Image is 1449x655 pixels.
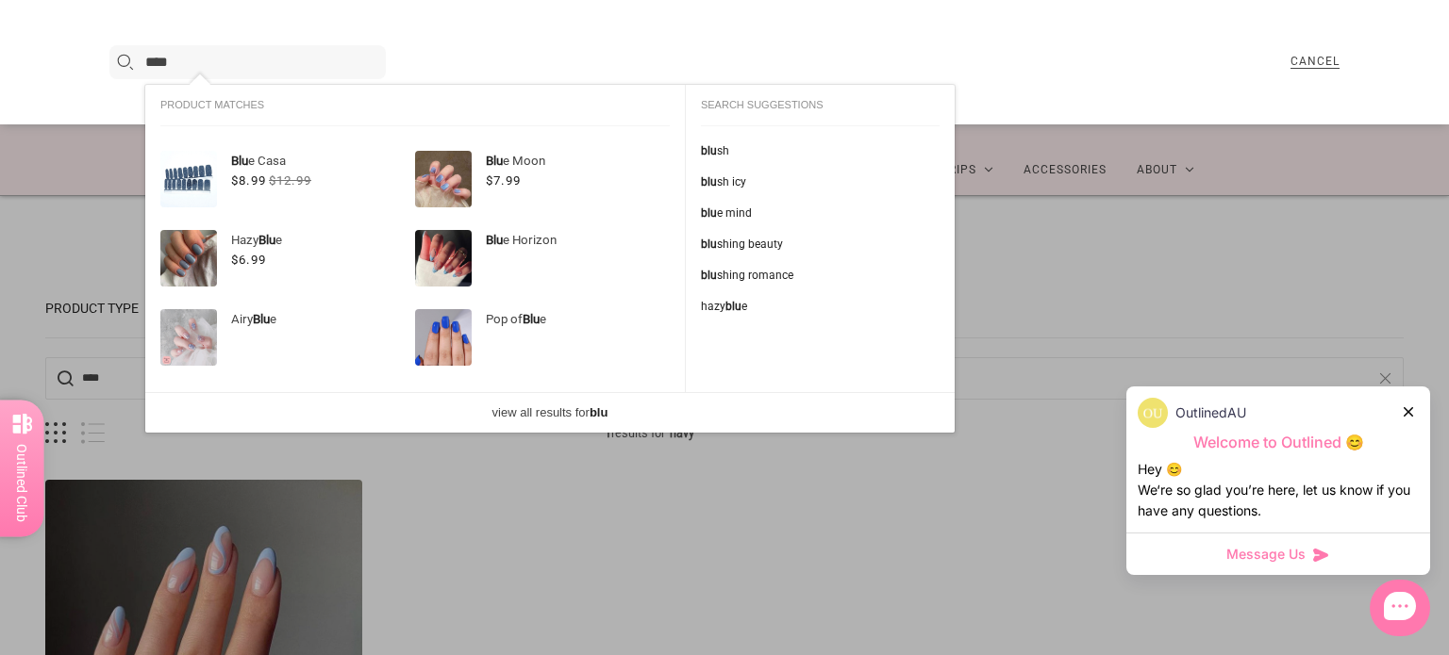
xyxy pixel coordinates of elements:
[231,309,276,329] button: AiryBlue
[415,230,472,287] img: Blue Horizon-Press on Manicure-Outlined
[160,151,217,207] img: Blue Casa-Adult Nail Wraps-Outlined
[1291,56,1340,70] div: Cancel
[486,173,521,188] span: $7.99
[686,229,955,260] button: blushing beauty
[415,151,472,207] img: Blue Moon-Press on Manicure-Outlined
[269,173,311,188] span: $12.99
[231,173,266,188] span: $8.99
[590,405,608,419] span: blu
[701,175,717,188] span: blu
[231,154,248,168] span: Blu
[486,154,503,168] span: Blu
[686,260,955,291] button: blushing romance
[701,85,940,126] div: Search suggestions
[701,144,717,157] span: blu
[1226,545,1306,564] span: Message Us
[486,233,503,247] span: Blu
[160,230,217,287] img: Hazy Blue - Press On Nails
[231,151,286,171] button: Blue Casa
[160,85,670,126] div: Product matches
[258,233,275,247] span: Blu
[701,206,717,220] span: blu
[486,230,557,250] button: Blue Horizon
[492,402,608,422] button: view all results forblu
[415,309,472,366] img: pop-of-blue-press-on-manicure_700x.jpg
[1138,398,1168,428] img: data:image/png;base64,iVBORw0KGgoAAAANSUhEUgAAACQAAAAkCAYAAADhAJiYAAAAAXNSR0IArs4c6QAAAoVJREFUWEf...
[1138,433,1419,452] p: Welcome to Outlined 😊
[1175,402,1246,423] p: OutlinedAU
[686,167,955,198] button: blush icy
[486,151,545,171] button: Blue Moon
[686,198,955,229] button: blue mind
[231,253,266,267] span: $6.99
[701,237,717,251] span: blu
[231,230,282,250] button: HazyBlue
[701,269,717,282] span: blu
[1138,459,1419,521] div: Hey 😊 We‘re so glad you’re here, let us know if you have any questions.
[253,312,270,326] span: Blu
[486,309,546,329] button: Pop ofBlue
[686,291,955,322] button: hazyblue
[725,300,741,313] span: blu
[160,309,217,366] img: Airy Blue-Semi Cured Gel Strips-Outlined
[523,312,540,326] span: Blu
[686,136,955,167] button: blush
